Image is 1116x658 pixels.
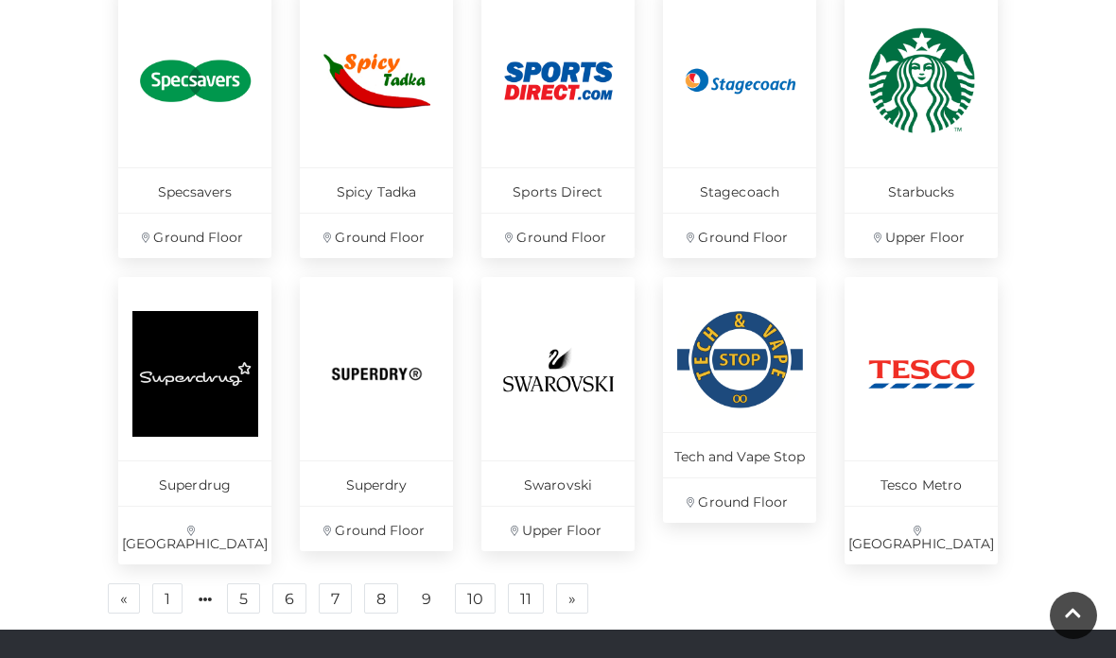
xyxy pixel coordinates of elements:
p: Swarovski [481,460,635,506]
span: » [568,592,576,605]
a: Superdrug [GEOGRAPHIC_DATA] [118,277,271,564]
a: 6 [272,583,306,614]
a: 1 [152,583,183,614]
p: Ground Floor [663,477,816,523]
a: 11 [508,583,544,614]
a: Tech and Vape Stop Ground Floor [663,277,816,523]
a: 9 [410,584,443,615]
p: Ground Floor [118,213,271,258]
a: Previous [108,583,140,614]
p: Ground Floor [481,213,635,258]
p: [GEOGRAPHIC_DATA] [118,506,271,564]
p: Superdry [300,460,453,506]
p: Spicy Tadka [300,167,453,213]
p: Tesco Metro [845,460,998,506]
a: 8 [364,583,398,614]
a: 5 [227,583,260,614]
p: Specsavers [118,167,271,213]
span: « [120,592,128,605]
p: Upper Floor [481,506,635,551]
p: Starbucks [845,167,998,213]
p: Ground Floor [300,213,453,258]
p: Upper Floor [845,213,998,258]
p: [GEOGRAPHIC_DATA] [845,506,998,564]
a: 7 [319,583,352,614]
p: Superdrug [118,460,271,506]
a: Tesco Metro [GEOGRAPHIC_DATA] [845,277,998,564]
a: Superdry Ground Floor [300,277,453,551]
a: 10 [455,583,496,614]
p: Ground Floor [663,213,816,258]
p: Tech and Vape Stop [663,432,816,477]
a: Swarovski Upper Floor [481,277,635,551]
p: Ground Floor [300,506,453,551]
a: Next [556,583,588,614]
p: Stagecoach [663,167,816,213]
p: Sports Direct [481,167,635,213]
